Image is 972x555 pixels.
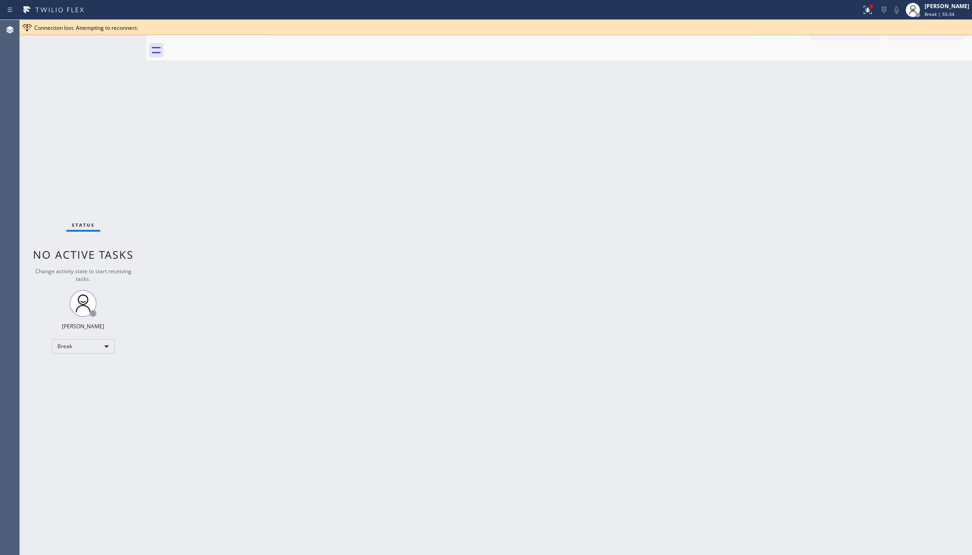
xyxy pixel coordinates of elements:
[890,4,903,16] button: Mute
[72,222,95,228] span: Status
[925,11,954,17] span: Break | 55:34
[35,267,131,283] span: Change activity state to start receiving tasks.
[925,2,969,10] div: [PERSON_NAME]
[33,247,134,262] span: No active tasks
[34,24,138,32] span: Connection lost. Attempting to reconnect.
[51,339,115,354] div: Break
[62,322,104,330] div: [PERSON_NAME]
